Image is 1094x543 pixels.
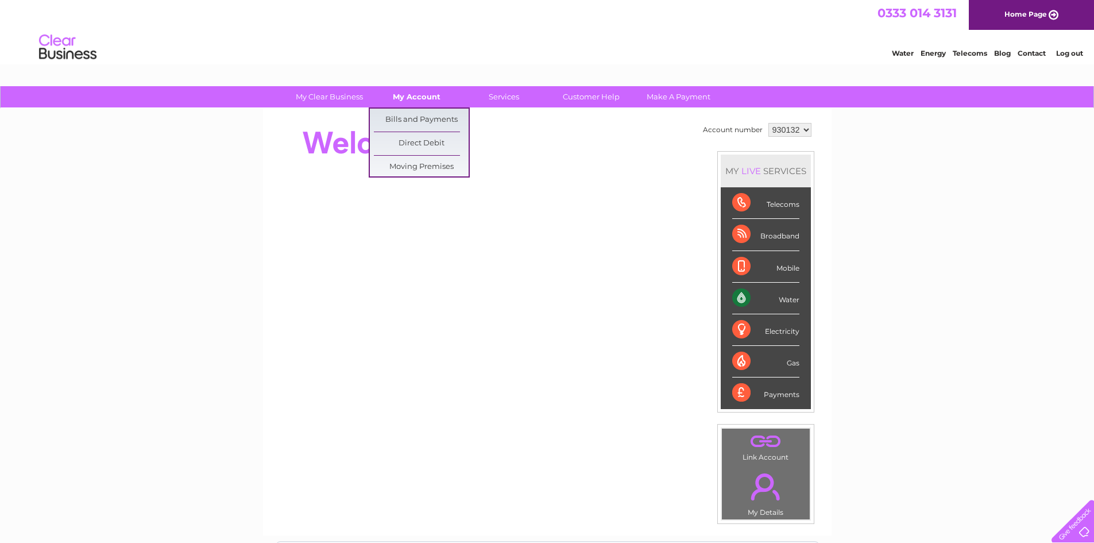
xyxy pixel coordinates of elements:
a: Telecoms [953,49,987,57]
td: My Details [721,464,810,520]
a: . [725,467,807,507]
a: 0333 014 3131 [877,6,957,20]
a: Log out [1056,49,1083,57]
a: Water [892,49,914,57]
a: Moving Premises [374,156,469,179]
a: Make A Payment [631,86,726,107]
div: Clear Business is a trading name of Verastar Limited (registered in [GEOGRAPHIC_DATA] No. 3667643... [276,6,819,56]
div: Telecoms [732,187,799,219]
a: . [725,432,807,452]
a: My Clear Business [282,86,377,107]
td: Link Account [721,428,810,464]
a: Energy [921,49,946,57]
a: Contact [1018,49,1046,57]
div: Water [732,283,799,314]
td: Account number [700,120,766,140]
a: Blog [994,49,1011,57]
a: My Account [369,86,464,107]
div: Broadband [732,219,799,251]
a: Bills and Payments [374,109,469,132]
div: Electricity [732,314,799,346]
a: Services [457,86,551,107]
div: Gas [732,346,799,378]
img: logo.png [38,30,97,65]
a: Direct Debit [374,132,469,155]
div: Payments [732,378,799,409]
div: MY SERVICES [721,155,811,187]
div: Mobile [732,251,799,283]
div: LIVE [739,165,763,176]
a: Customer Help [544,86,639,107]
